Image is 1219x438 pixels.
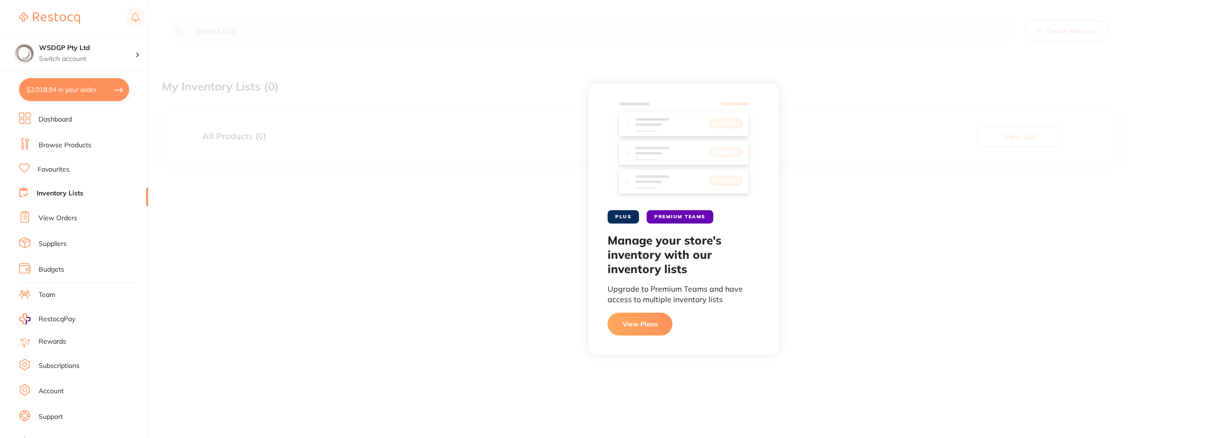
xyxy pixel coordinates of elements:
[39,265,64,275] a: Budgets
[39,361,80,371] a: Subscriptions
[39,315,75,324] span: RestocqPay
[39,239,67,249] a: Suppliers
[39,115,72,124] a: Dashboard
[39,214,77,223] a: View Orders
[19,314,75,325] a: RestocqPay
[608,284,760,305] p: Upgrade to Premium Teams and have access to multiple inventory lists
[15,44,34,63] img: WSDGP Pty Ltd
[616,102,752,199] img: inventory-lists-preview.svg
[37,189,83,198] a: Inventory Lists
[39,412,63,422] a: Support
[39,141,91,150] a: Browse Products
[608,210,639,224] span: PLUS
[39,387,64,396] a: Account
[19,78,129,101] button: $2,018.94 in your order
[39,290,55,300] a: Team
[608,233,760,276] h2: Manage your store's inventory with our inventory lists
[19,7,80,29] a: Restocq Logo
[39,337,66,346] a: Rewards
[19,314,30,325] img: RestocqPay
[39,54,135,64] p: Switch account
[39,43,135,53] h4: WSDGP Pty Ltd
[608,313,672,336] button: View Plans
[38,165,70,174] a: Favourites
[647,210,713,224] span: PREMIUM TEAMS
[19,12,80,24] img: Restocq Logo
